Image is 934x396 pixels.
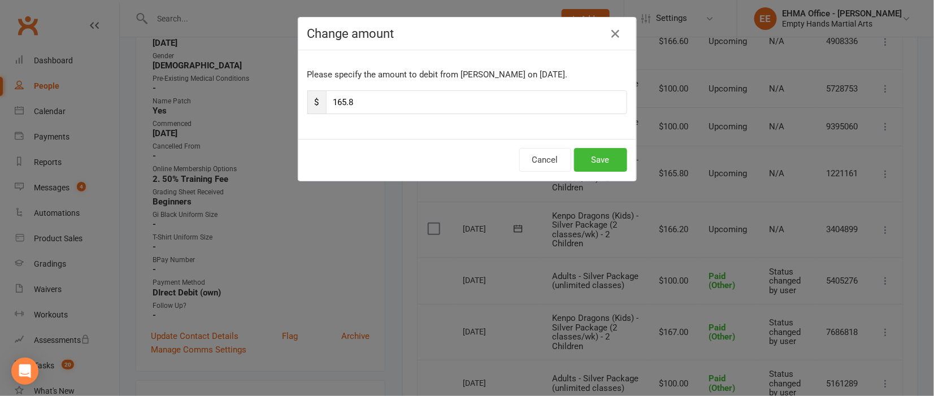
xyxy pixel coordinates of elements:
button: Save [574,148,627,172]
h4: Change amount [307,27,627,41]
span: $ [307,90,326,114]
div: Open Intercom Messenger [11,358,38,385]
button: Cancel [519,148,571,172]
p: Please specify the amount to debit from [PERSON_NAME] on [DATE]. [307,68,627,81]
button: Close [607,25,625,43]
